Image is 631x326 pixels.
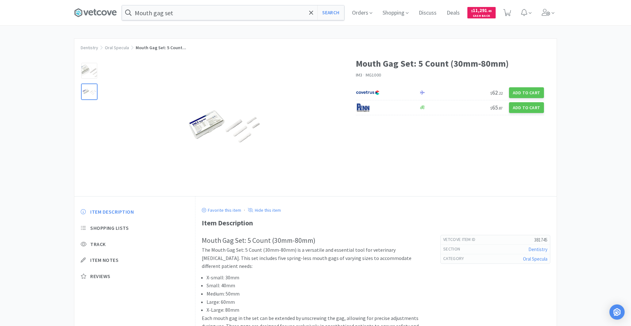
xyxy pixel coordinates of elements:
[356,72,363,78] a: IM3
[509,87,544,98] button: Add to Cart
[253,207,281,213] p: Hide this item
[90,209,134,215] span: Item Description
[356,103,380,112] img: e1133ece90fa4a959c5ae41b0808c578_9.png
[90,225,129,231] span: Shopping Lists
[443,256,469,262] h6: Category
[244,206,245,214] div: ·
[185,87,264,166] img: ed6a5c9642c74046b7dbb765ea0bfe14_204064.png
[498,106,503,110] span: . 87
[90,257,119,263] span: Item Notes
[490,104,503,111] span: 65
[366,72,381,78] span: MG1000
[90,273,111,280] span: Reviews
[207,282,428,290] li: Small: 40mm
[481,236,547,243] h5: 381745
[202,246,428,270] p: The Mouth Gag Set: 5 Count (30mm-80mm) is a versatile and essential tool for veterinary [MEDICAL_...
[490,91,492,96] span: $
[528,246,547,252] a: Dentistry
[444,10,462,16] a: Deals
[202,217,551,229] div: Item Description
[81,45,98,50] a: Dentistry
[467,4,496,21] a: $11,291.45Cash Back
[443,236,481,243] h6: Vetcove Item Id
[356,88,380,97] img: 77fca1acd8b6420a9015268ca798ef17_1.png
[317,5,344,20] button: Search
[490,89,503,96] span: 62
[487,9,492,13] span: . 45
[471,14,492,18] span: Cash Back
[207,290,428,298] li: Medium: 50mm
[609,304,625,320] div: Open Intercom Messenger
[509,102,544,113] button: Add to Cart
[122,5,344,20] input: Search by item, sku, manufacturer, ingredient, size...
[443,246,465,252] h6: Section
[202,235,428,246] h2: Mouth Gag Set: 5 Count (30mm-80mm)
[90,241,106,248] span: Track
[363,72,364,78] span: ·
[207,306,428,314] li: X-Large: 80mm
[207,298,428,306] li: Large: 60mm
[471,9,473,13] span: $
[136,45,186,50] span: Mouth Gag Set: 5 Count...
[471,7,492,13] span: 11,291
[105,45,129,50] a: Oral Specula
[498,91,503,96] span: . 22
[207,274,428,282] li: X-small: 30mm
[356,57,544,71] h1: Mouth Gag Set: 5 Count (30mm-80mm)
[206,207,241,213] p: Favorite this item
[416,10,439,16] a: Discuss
[490,106,492,110] span: $
[523,256,547,262] a: Oral Specula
